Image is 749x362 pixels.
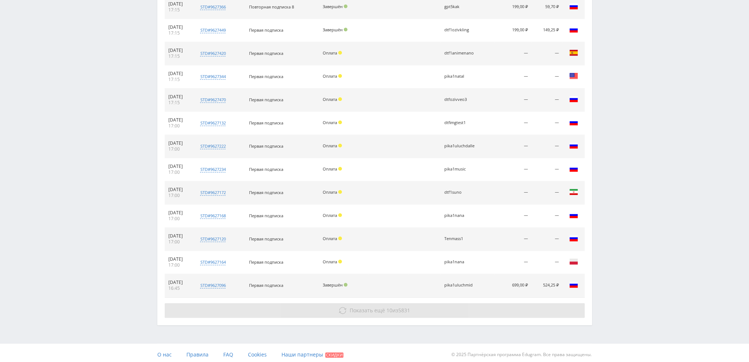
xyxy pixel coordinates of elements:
span: Холд [338,120,342,124]
span: Первая подписка [249,74,283,79]
button: Показать ещё 10из5831 [165,303,585,318]
div: pika1nana [444,213,477,218]
span: Завершён [323,27,343,32]
span: Холд [338,74,342,78]
span: Подтвержден [344,28,347,31]
span: из [350,307,410,314]
span: Оплата [323,259,337,264]
td: — [532,181,562,204]
span: Повторная подписка 8 [249,4,294,10]
td: 199,00 ₽ [494,19,532,42]
div: [DATE] [168,94,190,100]
div: gpt5kak [444,4,477,9]
div: std#9627470 [200,97,225,103]
td: — [532,65,562,88]
div: dtf1animenano [444,51,477,56]
div: 17:15 [168,100,190,106]
div: 16:45 [168,285,190,291]
span: Подтвержден [344,283,347,287]
td: — [532,135,562,158]
span: Оплата [323,166,337,172]
span: Первая подписка [249,143,283,149]
td: — [532,158,562,181]
span: Холд [338,236,342,240]
div: std#9627120 [200,236,225,242]
div: pika1natal [444,74,477,79]
span: 5831 [398,307,410,314]
span: Оплата [323,143,337,148]
div: [DATE] [168,1,190,7]
span: Наши партнеры [281,351,323,358]
span: Первая подписка [249,282,283,288]
td: 699,00 ₽ [494,274,532,297]
div: std#9627164 [200,259,225,265]
img: irn.png [569,187,578,196]
div: std#9627234 [200,166,225,172]
td: — [532,112,562,135]
div: 17:00 [168,193,190,198]
span: Оплата [323,212,337,218]
td: — [532,88,562,112]
span: Холд [338,97,342,101]
div: 17:15 [168,53,190,59]
div: [DATE] [168,280,190,285]
img: rus.png [569,95,578,103]
td: — [494,112,532,135]
div: [DATE] [168,210,190,216]
td: — [494,228,532,251]
div: std#9627344 [200,74,225,80]
div: [DATE] [168,164,190,169]
span: Оплата [323,96,337,102]
span: Холд [338,190,342,194]
img: rus.png [569,234,578,243]
span: Оплата [323,120,337,125]
td: — [532,228,562,251]
div: dtfozivveo3 [444,97,477,102]
div: std#9627222 [200,143,225,149]
span: Оплата [323,236,337,241]
div: pika1music [444,167,477,172]
td: — [494,65,532,88]
img: pol.png [569,257,578,266]
span: Завершён [323,282,343,288]
span: Первая подписка [249,190,283,195]
span: Первая подписка [249,97,283,102]
span: Скидки [325,352,343,358]
span: Первая подписка [249,50,283,56]
td: 149,25 ₽ [532,19,562,42]
div: [DATE] [168,24,190,30]
span: Первая подписка [249,120,283,126]
div: [DATE] [168,187,190,193]
div: dtfimgtest1 [444,120,477,125]
div: 17:00 [168,262,190,268]
div: 17:15 [168,77,190,82]
img: rus.png [569,211,578,219]
span: Оплата [323,189,337,195]
td: — [494,251,532,274]
span: Холд [338,213,342,217]
img: rus.png [569,164,578,173]
td: — [532,42,562,65]
div: std#9627172 [200,190,225,196]
img: rus.png [569,280,578,289]
span: Cookies [248,351,267,358]
span: О нас [157,351,172,358]
td: — [494,88,532,112]
div: 17:00 [168,239,190,245]
td: — [494,181,532,204]
span: Холд [338,144,342,147]
span: Оплата [323,50,337,56]
div: dtf1suno [444,190,477,195]
td: 524,25 ₽ [532,274,562,297]
td: — [494,135,532,158]
div: dtf1ozivkling [444,28,477,32]
div: std#9627096 [200,282,225,288]
span: FAQ [223,351,233,358]
div: 17:15 [168,7,190,13]
span: 10 [386,307,392,314]
div: [DATE] [168,140,190,146]
div: pika1uluchmid [444,283,477,288]
span: Первая подписка [249,236,283,242]
td: — [494,204,532,228]
td: — [532,204,562,228]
